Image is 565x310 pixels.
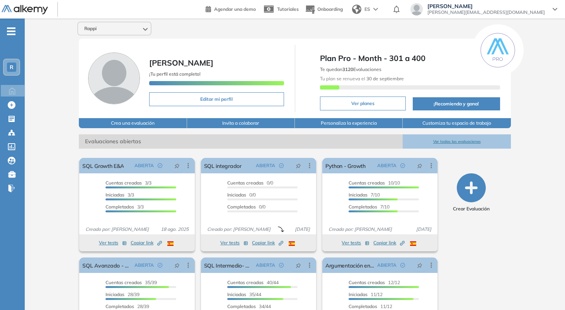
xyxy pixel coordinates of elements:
span: check-circle [279,263,284,268]
a: SQL integrador [204,158,242,173]
span: check-circle [279,163,284,168]
span: Completados [106,303,134,309]
a: Python - Growth [325,158,366,173]
span: [PERSON_NAME] [427,3,545,9]
span: Onboarding [317,6,343,12]
button: Customiza tu espacio de trabajo [403,118,511,128]
span: Copiar link [373,239,405,246]
span: 0/0 [227,192,256,198]
button: Crear Evaluación [453,173,490,212]
span: ¡Tu perfil está completo! [149,71,201,77]
span: ES [364,6,370,13]
span: 3/3 [106,192,134,198]
span: Cuentas creadas [106,280,142,285]
a: Agendar una demo [206,4,256,13]
span: ABIERTA [377,162,397,169]
b: 30 de septiembre [365,76,404,81]
span: pushpin [417,163,422,169]
span: 12/12 [349,280,400,285]
span: Iniciadas [349,291,368,297]
span: [PERSON_NAME] [149,58,213,68]
a: SQL Intermedio- Growth [204,257,253,273]
span: Copiar link [252,239,283,246]
img: ESP [289,241,295,246]
span: Iniciadas [106,291,124,297]
span: [DATE] [292,226,313,233]
button: Onboarding [305,1,343,18]
button: pushpin [290,159,307,172]
span: pushpin [296,163,301,169]
span: check-circle [400,163,405,168]
span: Completados [349,204,377,210]
span: Tutoriales [277,6,299,12]
span: 40/44 [227,280,279,285]
b: 3120 [342,66,353,72]
span: Cuentas creadas [227,280,264,285]
img: ESP [410,241,416,246]
span: R [10,64,14,70]
span: Creado por: [PERSON_NAME] [325,226,395,233]
button: Personaliza la experiencia [295,118,403,128]
button: pushpin [168,159,185,172]
span: 0/0 [227,204,265,210]
span: check-circle [158,263,162,268]
span: ABIERTA [256,262,275,269]
span: Completados [106,204,134,210]
span: 11/12 [349,291,383,297]
button: Ver tests [342,238,369,247]
span: 34/44 [227,303,271,309]
a: SQL Growth E&A [82,158,124,173]
button: Ver tests [220,238,248,247]
span: ABIERTA [256,162,275,169]
i: - [7,30,15,32]
span: Iniciadas [227,291,246,297]
button: Invita a colaborar [187,118,295,128]
span: Crear Evaluación [453,205,490,212]
a: SQL Avanzado - Growth [82,257,131,273]
a: Argumentación en negociaciones [325,257,374,273]
span: [DATE] [413,226,434,233]
img: Foto de perfil [88,53,140,104]
span: Iniciadas [227,192,246,198]
span: check-circle [158,163,162,168]
img: ESP [167,241,174,246]
span: pushpin [417,262,422,268]
span: 28/39 [106,291,140,297]
button: Ver tests [99,238,127,247]
button: Ver todas las evaluaciones [403,134,511,149]
span: 3/3 [106,180,151,186]
img: Logo [2,5,48,15]
span: Cuentas creadas [349,180,385,186]
span: Evaluaciones abiertas [79,134,403,149]
span: 10/10 [349,180,400,186]
button: Editar mi perfil [149,92,284,106]
span: Cuentas creadas [106,180,142,186]
span: Completados [227,204,256,210]
span: Creado por: [PERSON_NAME] [204,226,274,233]
button: ¡Recomienda y gana! [413,97,500,110]
span: Cuentas creadas [349,280,385,285]
span: Agendar una demo [214,6,256,12]
span: 35/44 [227,291,261,297]
img: arrow [373,8,378,11]
span: ABIERTA [134,162,154,169]
span: Iniciadas [349,192,368,198]
span: Te quedan Evaluaciones [320,66,381,72]
span: 18 ago. 2025 [158,226,192,233]
span: 3/3 [106,204,144,210]
span: pushpin [174,163,180,169]
span: 0/0 [227,180,273,186]
span: Creado por: [PERSON_NAME] [82,226,152,233]
span: 35/39 [106,280,157,285]
button: pushpin [168,259,185,271]
span: Iniciadas [106,192,124,198]
span: 7/10 [349,192,380,198]
span: Copiar link [131,239,162,246]
span: Plan Pro - Month - 301 a 400 [320,53,500,64]
span: 7/10 [349,204,390,210]
span: Completados [227,303,256,309]
span: pushpin [174,262,180,268]
span: check-circle [400,263,405,268]
span: [PERSON_NAME][EMAIL_ADDRESS][DOMAIN_NAME] [427,9,545,15]
button: Ver planes [320,97,406,110]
